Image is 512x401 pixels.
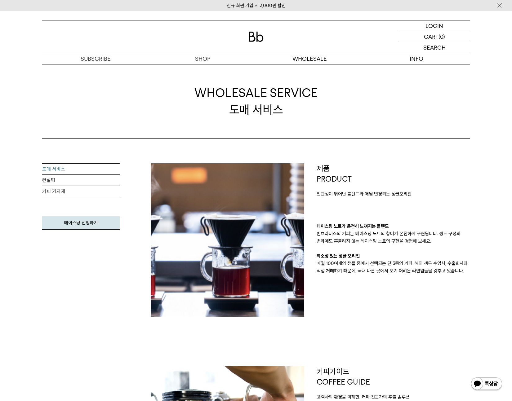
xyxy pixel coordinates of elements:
p: INFO [363,53,470,64]
p: 매월 100여개의 샘플 중에서 선택되는 단 3종의 커피. 해외 생두 수입사, 수출회사와 직접 거래하기 때문에, 국내 다른 곳에서 보기 어려운 라인업들을 갖추고 있습니다. [317,260,470,275]
img: 로고 [249,32,264,42]
a: 커피 기자재 [42,186,120,197]
p: 일관성이 뛰어난 블렌드와 매월 변경되는 싱글오리진 [317,190,470,198]
a: 도매 서비스 [42,164,120,175]
p: 빈브라더스의 커피는 테이스팅 노트의 향미가 온전하게 구현됩니다. 생두 구성의 변화에도 흔들리지 않는 테이스팅 노트의 구현을 경험해 보세요. [317,230,470,245]
a: 테이스팅 신청하기 [42,216,120,230]
a: 신규 회원 가입 시 3,000원 할인 [227,3,286,8]
p: 고객사의 환경을 이해한, 커피 전문가의 추출 솔루션 [317,393,470,401]
img: 카카오톡 채널 1:1 채팅 버튼 [470,377,503,392]
p: SEARCH [423,42,446,53]
p: 희소성 있는 싱글 오리진 [317,252,470,260]
p: WHOLESALE [256,53,363,64]
a: LOGIN [399,20,470,31]
div: 도매 서비스 [194,85,318,117]
a: CART (0) [399,31,470,42]
a: SHOP [149,53,256,64]
span: WHOLESALE SERVICE [194,85,318,101]
p: (0) [439,31,445,42]
a: SUBSCRIBE [42,53,149,64]
p: 테이스팅 노트가 온전히 느껴지는 블렌드 [317,223,470,230]
p: 커피가이드 COFFEE GUIDE [317,366,470,387]
p: CART [424,31,439,42]
p: LOGIN [425,20,443,31]
a: 컨설팅 [42,175,120,186]
p: 제품 PRODUCT [317,163,470,184]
